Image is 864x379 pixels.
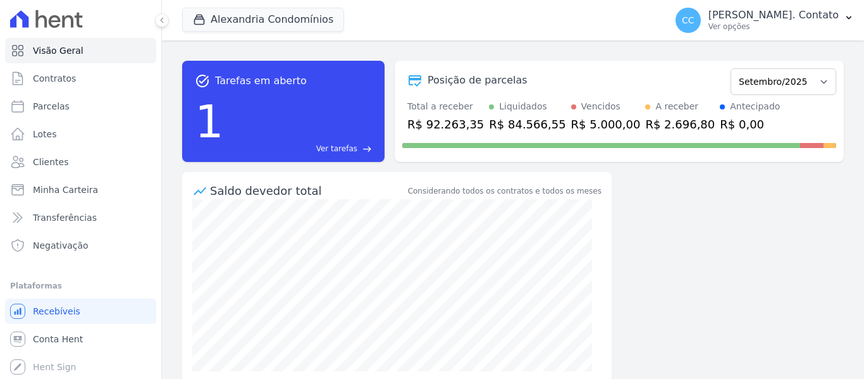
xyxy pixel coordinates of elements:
[499,100,547,113] div: Liquidados
[708,22,839,32] p: Ver opções
[5,326,156,352] a: Conta Hent
[407,100,484,113] div: Total a receber
[5,121,156,147] a: Lotes
[645,116,715,133] div: R$ 2.696,80
[33,239,89,252] span: Negativação
[581,100,620,113] div: Vencidos
[195,73,210,89] span: task_alt
[5,94,156,119] a: Parcelas
[708,9,839,22] p: [PERSON_NAME]. Contato
[5,66,156,91] a: Contratos
[655,100,698,113] div: A receber
[720,116,780,133] div: R$ 0,00
[33,72,76,85] span: Contratos
[5,177,156,202] a: Minha Carteira
[210,182,405,199] div: Saldo devedor total
[407,116,484,133] div: R$ 92.263,35
[428,73,528,88] div: Posição de parcelas
[5,205,156,230] a: Transferências
[682,16,694,25] span: CC
[33,183,98,196] span: Minha Carteira
[730,100,780,113] div: Antecipado
[5,149,156,175] a: Clientes
[33,156,68,168] span: Clientes
[215,73,307,89] span: Tarefas em aberto
[489,116,565,133] div: R$ 84.566,55
[10,278,151,294] div: Plataformas
[33,333,83,345] span: Conta Hent
[33,44,83,57] span: Visão Geral
[408,185,602,197] div: Considerando todos os contratos e todos os meses
[665,3,864,38] button: CC [PERSON_NAME]. Contato Ver opções
[362,144,372,154] span: east
[33,211,97,224] span: Transferências
[33,128,57,140] span: Lotes
[195,89,224,154] div: 1
[229,143,372,154] a: Ver tarefas east
[316,143,357,154] span: Ver tarefas
[571,116,641,133] div: R$ 5.000,00
[33,100,70,113] span: Parcelas
[5,233,156,258] a: Negativação
[33,305,80,318] span: Recebíveis
[5,299,156,324] a: Recebíveis
[5,38,156,63] a: Visão Geral
[182,8,344,32] button: Alexandria Condomínios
